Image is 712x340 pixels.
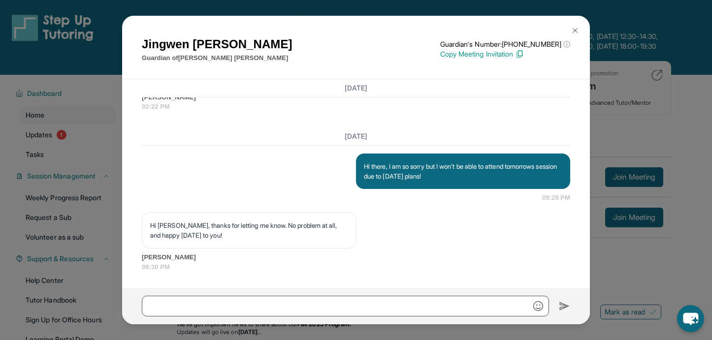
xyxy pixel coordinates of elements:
[542,193,570,203] span: 09:28 PM
[142,53,292,63] p: Guardian of [PERSON_NAME] [PERSON_NAME]
[440,39,570,49] p: Guardian's Number: [PHONE_NUMBER]
[559,300,570,312] img: Send icon
[515,50,524,59] img: Copy Icon
[142,131,570,141] h3: [DATE]
[677,305,704,332] button: chat-button
[142,83,570,93] h3: [DATE]
[571,27,579,34] img: Close Icon
[142,102,570,112] span: 02:22 PM
[364,161,562,181] p: Hi there, I am so sorry but I won't be able to attend tomorrows session due to [DATE] plans!
[533,301,543,311] img: Emoji
[142,262,570,272] span: 09:30 PM
[150,220,348,240] p: Hi [PERSON_NAME], thanks for letting me know. No problem at all, and happy [DATE] to you!
[142,252,570,262] span: [PERSON_NAME]
[563,39,570,49] span: ⓘ
[440,49,570,59] p: Copy Meeting Invitation
[142,35,292,53] h1: Jingwen [PERSON_NAME]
